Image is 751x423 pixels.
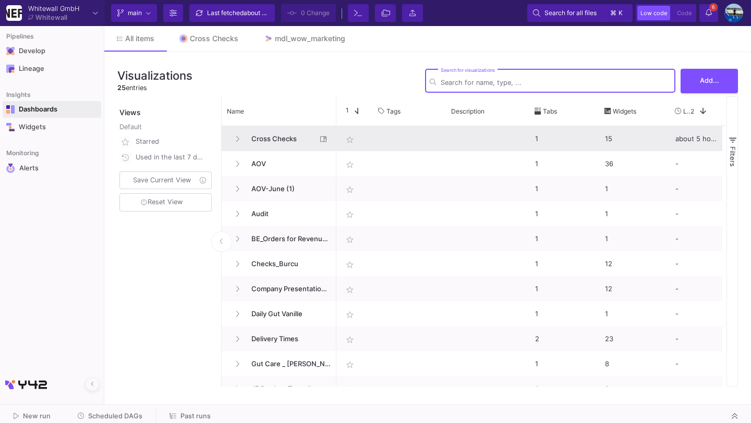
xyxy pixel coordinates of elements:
span: BE_Orders for Revenue Development [245,227,331,251]
div: Develop [19,47,34,55]
div: Press SPACE to select this row. [222,176,336,201]
span: Cross Checks [245,127,317,151]
div: 1 [599,226,670,251]
span: AOV-June (1) [245,177,331,201]
button: Search for all files⌘k [527,4,633,22]
span: All items [125,34,154,43]
button: Last fetchedabout 3 hours ago [189,4,275,22]
mat-icon: star_border [344,333,356,346]
div: Press SPACE to select this row. [222,301,336,326]
div: Press SPACE to select this row. [222,276,336,301]
div: mdl_wow_marketing [275,34,345,43]
div: Lineage [19,65,87,73]
div: - [670,251,722,276]
div: Used in the last 7 days [136,150,205,165]
div: 1 [599,301,670,326]
div: - [670,151,722,176]
span: New run [23,412,51,420]
div: 2 [529,326,599,351]
span: Audit [245,202,331,226]
a: Navigation iconAlerts [3,159,101,177]
mat-expansion-panel-header: Navigation iconDevelop [3,43,101,59]
mat-icon: star_border [344,283,356,296]
button: Used in the last 7 days [117,150,214,165]
div: - [670,376,722,401]
span: Tags [386,107,401,115]
input: Search for name, type, ... [441,79,671,86]
span: Past runs [180,412,211,420]
span: Filters [729,146,737,167]
div: Widgets [19,123,87,131]
div: Views [117,96,216,118]
button: Low code [637,6,670,20]
span: Company Presentation Check [245,277,331,301]
div: Default [119,122,214,134]
div: Press SPACE to select this row. [222,151,336,176]
img: AEdFTp4_RXFoBzJxSaYPMZp7Iyigz82078j9C0hFtL5t=s96-c [724,4,743,22]
img: YZ4Yr8zUCx6JYM5gIgaTIQYeTXdcwQjnYC8iZtTV.png [6,5,22,21]
div: Press SPACE to select this row. [222,351,336,376]
span: Description [451,107,484,115]
span: k [619,7,623,19]
span: main [128,5,142,21]
div: Press SPACE to select this row. [336,176,722,201]
div: 1 [529,301,599,326]
div: 12 [599,251,670,276]
mat-icon: star_border [344,358,356,371]
div: 1 [529,201,599,226]
div: Press SPACE to select this row. [336,126,722,151]
a: Navigation iconLineage [3,60,101,77]
span: Last Used [683,107,691,115]
div: 15 [599,126,670,151]
div: - [670,301,722,326]
button: Save Current View [119,171,212,189]
div: Press SPACE to select this row. [222,226,336,251]
button: 6 [699,4,718,22]
div: Press SPACE to select this row. [222,251,336,276]
span: JF Product Topsellers [245,377,331,401]
div: Press SPACE to select this row. [336,226,722,251]
div: 1 [529,151,599,176]
mat-icon: star_border [344,233,356,246]
span: 1 [342,106,349,116]
span: Save Current View [133,176,191,184]
span: Gut Care _ [PERSON_NAME] [245,352,331,376]
span: Name [227,107,244,115]
button: Reset View [119,193,212,211]
span: Tabs [543,107,557,115]
div: - [670,176,722,201]
img: Tab icon [179,34,188,43]
span: Delivery Times [245,327,331,351]
div: Alerts [19,164,87,173]
div: Whitewall [35,14,67,21]
mat-icon: star_border [344,383,356,396]
span: Search for all files [544,5,597,21]
button: main [111,4,157,22]
div: - [670,351,722,376]
div: Last fetched [207,5,270,21]
div: 2 [599,376,670,401]
span: Checks_Burcu [245,252,331,276]
div: - [670,226,722,251]
span: Add... [700,77,719,84]
div: 1 [529,376,599,401]
h3: Visualizations [117,69,192,82]
mat-icon: star_border [344,183,356,196]
div: Starred [136,134,205,150]
span: Widgets [613,107,636,115]
button: Code [674,6,695,20]
div: 8 [599,351,670,376]
div: Press SPACE to select this row. [222,376,336,401]
mat-icon: star_border [344,133,356,146]
span: Code [677,9,692,17]
span: AOV [245,152,331,176]
mat-icon: star_border [344,308,356,321]
div: - [670,326,722,351]
img: Navigation icon [6,105,15,114]
div: Whitewall GmbH [28,5,79,12]
a: Navigation iconWidgets [3,119,101,135]
button: Add... [681,69,738,93]
span: Daily Gut Vanille [245,302,331,326]
div: Press SPACE to select this row. [336,251,722,276]
div: about 5 hours ago [670,126,722,151]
